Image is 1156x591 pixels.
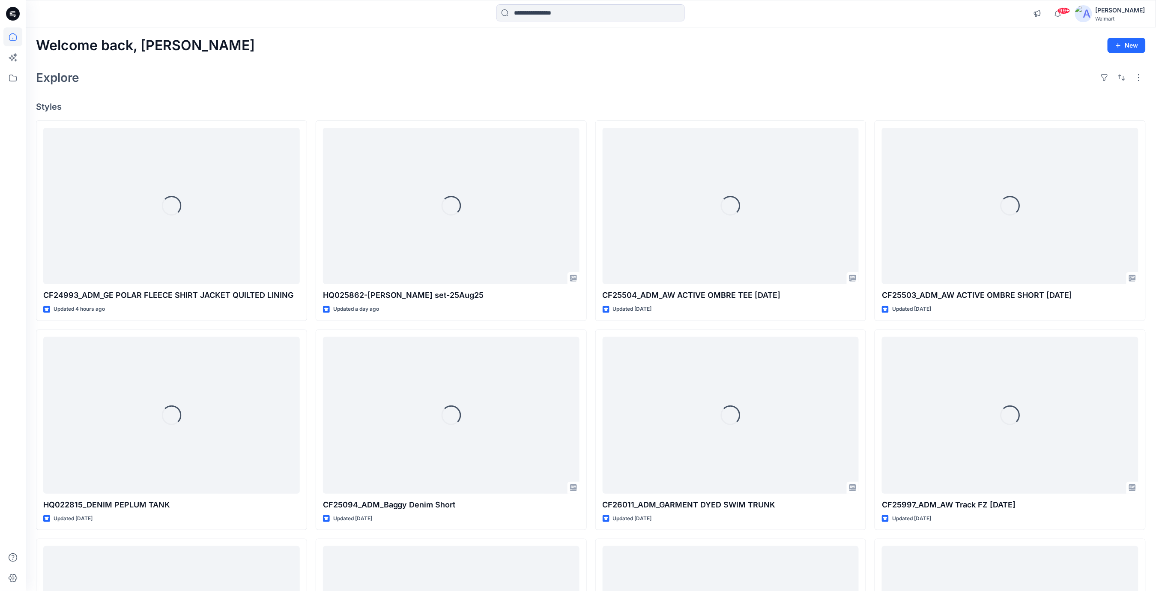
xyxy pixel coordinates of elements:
[36,71,79,84] h2: Explore
[613,305,652,314] p: Updated [DATE]
[323,499,579,511] p: CF25094_ADM_Baggy Denim Short
[1057,7,1070,14] span: 99+
[323,289,579,301] p: HQ025862-[PERSON_NAME] set-25Aug25
[603,289,859,301] p: CF25504_ADM_AW ACTIVE OMBRE TEE [DATE]
[1108,38,1146,53] button: New
[1096,5,1145,15] div: [PERSON_NAME]
[43,499,300,511] p: HQ022815_DENIM PEPLUM TANK
[36,38,255,54] h2: Welcome back, [PERSON_NAME]
[892,514,931,523] p: Updated [DATE]
[54,514,93,523] p: Updated [DATE]
[333,514,372,523] p: Updated [DATE]
[43,289,300,301] p: CF24993_ADM_GE POLAR FLEECE SHIRT JACKET QUILTED LINING
[603,499,859,511] p: CF26011_ADM_GARMENT DYED SWIM TRUNK
[613,514,652,523] p: Updated [DATE]
[1096,15,1145,22] div: Walmart
[1075,5,1092,22] img: avatar
[882,289,1138,301] p: CF25503_ADM_AW ACTIVE OMBRE SHORT [DATE]
[54,305,105,314] p: Updated 4 hours ago
[36,102,1146,112] h4: Styles
[333,305,379,314] p: Updated a day ago
[882,499,1138,511] p: CF25997_ADM_AW Track FZ [DATE]
[892,305,931,314] p: Updated [DATE]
